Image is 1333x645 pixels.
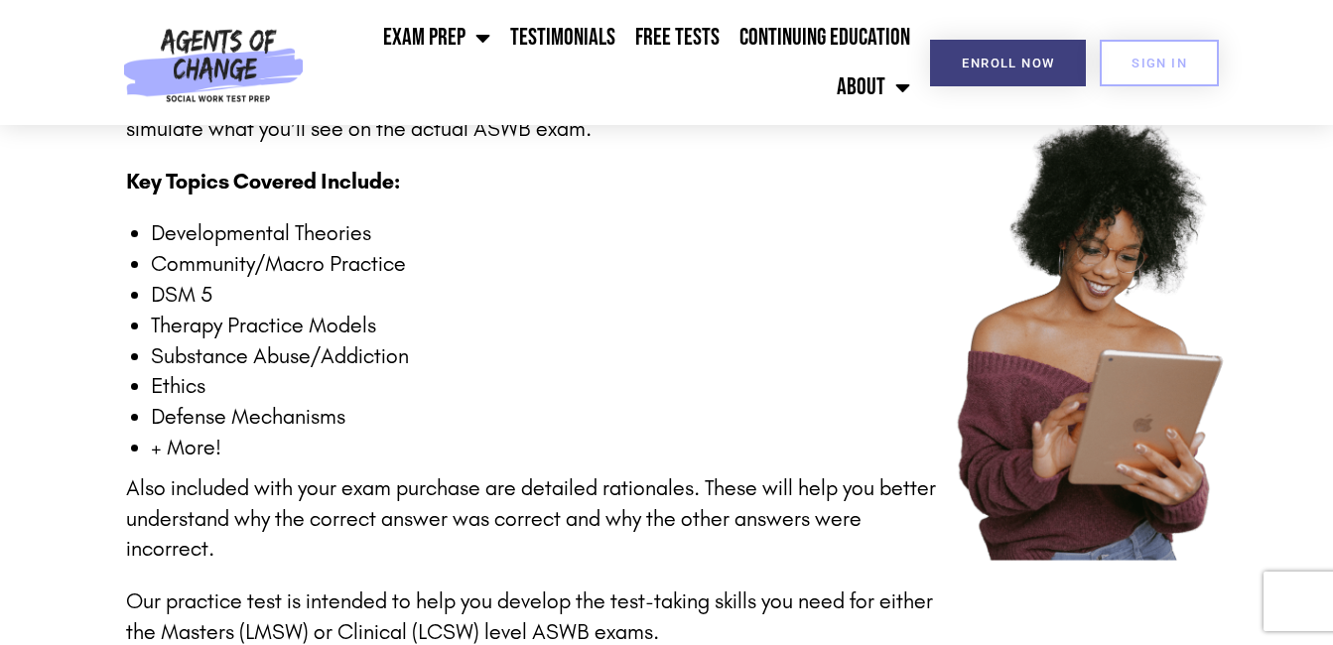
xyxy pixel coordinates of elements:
[500,13,625,63] a: Testimonials
[151,341,950,372] li: Substance Abuse/Addiction
[151,311,950,341] li: Therapy Practice Models
[827,63,920,112] a: About
[730,13,920,63] a: Continuing Education
[930,40,1086,86] a: Enroll Now
[1132,57,1187,69] span: SIGN IN
[962,57,1054,69] span: Enroll Now
[1100,40,1219,86] a: SIGN IN
[151,402,950,433] li: Defense Mechanisms
[151,371,950,402] li: Ethics
[126,169,400,194] span: Key Topics Covered Include:
[313,13,920,112] nav: Menu
[151,249,950,280] li: Community/Macro Practice
[126,473,950,565] p: Also included with your exam purchase are detailed rationales. These will help you better underst...
[151,280,950,311] li: DSM 5
[625,13,730,63] a: Free Tests
[373,13,500,63] a: Exam Prep
[151,220,371,246] span: Developmental Theories
[151,433,950,463] li: + More!
[126,85,949,142] span: Your practice exam purchase includes 170 questions, answers, and rationales designed to simulate ...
